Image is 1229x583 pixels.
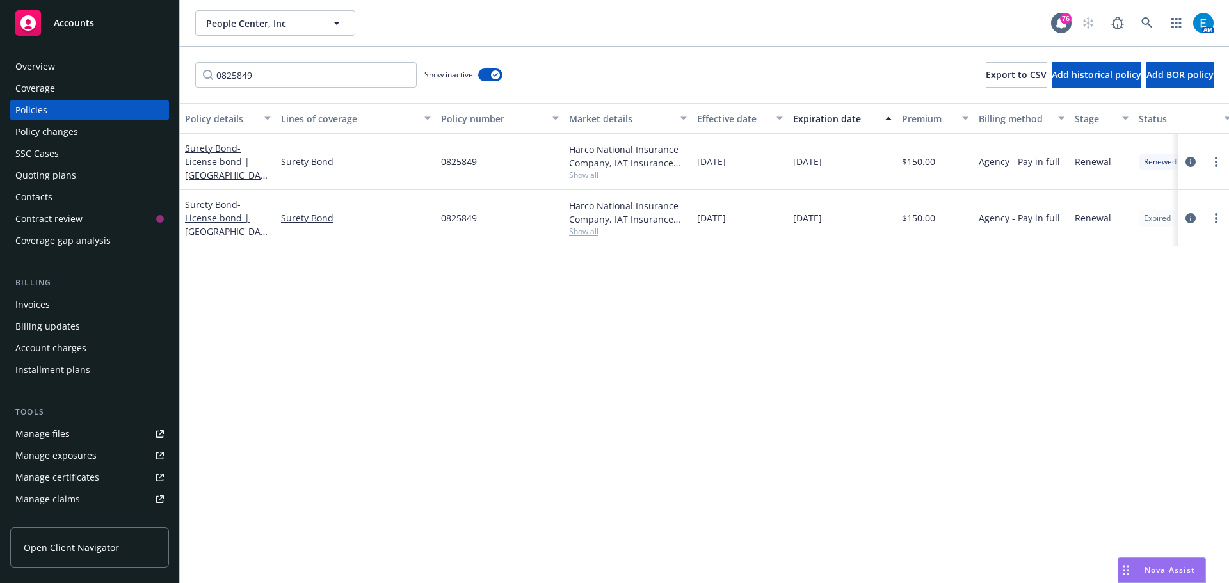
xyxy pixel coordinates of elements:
a: Quoting plans [10,165,169,186]
div: Quoting plans [15,165,76,186]
div: Overview [15,56,55,77]
div: Billing updates [15,316,80,337]
a: circleInformation [1183,154,1198,170]
a: Manage claims [10,489,169,509]
a: Surety Bond [185,142,266,208]
div: Tools [10,406,169,419]
button: Effective date [692,103,788,134]
a: Manage BORs [10,511,169,531]
div: 76 [1060,13,1072,24]
span: - License bond | [GEOGRAPHIC_DATA] Seller of Travel Bond [185,142,268,208]
div: Billing method [979,112,1050,125]
a: Policy changes [10,122,169,142]
a: circleInformation [1183,211,1198,226]
a: more [1209,154,1224,170]
span: Accounts [54,18,94,28]
button: Add historical policy [1052,62,1141,88]
a: Billing updates [10,316,169,337]
div: Installment plans [15,360,90,380]
button: Premium [897,103,974,134]
a: Contract review [10,209,169,229]
span: 0825849 [441,155,477,168]
a: SSC Cases [10,143,169,164]
div: SSC Cases [15,143,59,164]
a: Search [1134,10,1160,36]
span: Add BOR policy [1146,68,1214,81]
a: Manage certificates [10,467,169,488]
div: Stage [1075,112,1114,125]
a: Coverage [10,78,169,99]
a: Invoices [10,294,169,315]
div: Contract review [15,209,83,229]
button: Stage [1070,103,1134,134]
div: Policy changes [15,122,78,142]
div: Drag to move [1118,558,1134,582]
button: Add BOR policy [1146,62,1214,88]
button: People Center, Inc [195,10,355,36]
div: Manage certificates [15,467,99,488]
div: Manage exposures [15,445,97,466]
a: more [1209,211,1224,226]
a: Coverage gap analysis [10,230,169,251]
a: Surety Bond [281,211,431,225]
div: Coverage gap analysis [15,230,111,251]
span: Renewal [1075,155,1111,168]
span: Agency - Pay in full [979,211,1060,225]
button: Policy details [180,103,276,134]
button: Billing method [974,103,1070,134]
div: Harco National Insurance Company, IAT Insurance Group [569,143,687,170]
span: 0825849 [441,211,477,225]
a: Surety Bond [281,155,431,168]
span: [DATE] [793,155,822,168]
a: Manage files [10,424,169,444]
input: Filter by keyword... [195,62,417,88]
button: Export to CSV [986,62,1047,88]
span: [DATE] [793,211,822,225]
div: Expiration date [793,112,878,125]
button: Nova Assist [1118,557,1206,583]
div: Policy details [185,112,257,125]
a: Account charges [10,338,169,358]
div: Harco National Insurance Company, IAT Insurance Group [569,199,687,226]
span: Show all [569,170,687,180]
a: Contacts [10,187,169,207]
div: Account charges [15,338,86,358]
a: Installment plans [10,360,169,380]
a: Overview [10,56,169,77]
a: Accounts [10,5,169,41]
div: Lines of coverage [281,112,417,125]
a: Start snowing [1075,10,1101,36]
div: Effective date [697,112,769,125]
div: Market details [569,112,673,125]
a: Switch app [1164,10,1189,36]
div: Status [1139,112,1217,125]
span: Nova Assist [1145,564,1195,575]
div: Policy number [441,112,545,125]
a: Surety Bond [185,198,266,264]
img: photo [1193,13,1214,33]
span: Open Client Navigator [24,541,119,554]
span: [DATE] [697,155,726,168]
a: Report a Bug [1105,10,1130,36]
div: Manage claims [15,489,80,509]
button: Market details [564,103,692,134]
a: Manage exposures [10,445,169,466]
a: Policies [10,100,169,120]
span: Show inactive [424,69,473,80]
span: Renewed [1144,156,1177,168]
span: Agency - Pay in full [979,155,1060,168]
div: Policies [15,100,47,120]
span: People Center, Inc [206,17,317,30]
span: Add historical policy [1052,68,1141,81]
span: $150.00 [902,155,935,168]
div: Manage files [15,424,70,444]
span: $150.00 [902,211,935,225]
button: Expiration date [788,103,897,134]
button: Policy number [436,103,564,134]
div: Contacts [15,187,52,207]
div: Coverage [15,78,55,99]
div: Premium [902,112,954,125]
span: Show all [569,226,687,237]
button: Lines of coverage [276,103,436,134]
